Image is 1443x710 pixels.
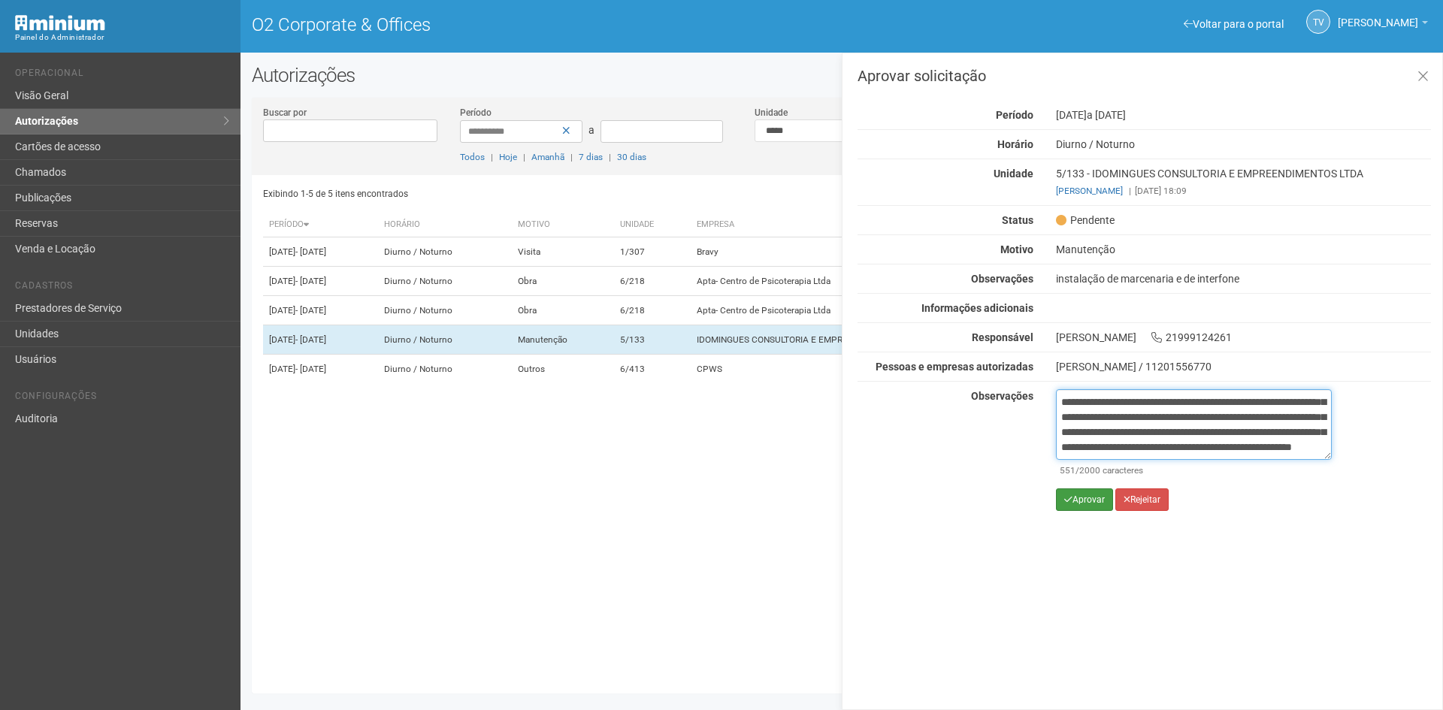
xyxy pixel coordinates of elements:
a: [PERSON_NAME] [1056,186,1123,196]
a: Hoje [499,152,517,162]
a: Todos [460,152,485,162]
label: Unidade [755,106,788,119]
strong: Unidade [994,168,1033,180]
div: [PERSON_NAME] / 11201556770 [1056,360,1431,373]
span: 551 [1060,465,1075,476]
td: [DATE] [263,325,378,355]
div: [DATE] 18:09 [1056,184,1431,198]
th: Empresa [691,213,1091,237]
strong: Observações [971,390,1033,402]
span: | [609,152,611,162]
td: Outros [512,355,614,384]
label: Período [460,106,492,119]
strong: Responsável [972,331,1033,343]
td: Apta- Centro de Psicoterapia Ltda [691,296,1091,325]
td: 6/413 [614,355,690,384]
span: Pendente [1056,213,1115,227]
td: Diurno / Noturno [378,267,512,296]
li: Cadastros [15,280,229,296]
td: Obra [512,296,614,325]
a: [PERSON_NAME] [1338,19,1428,31]
button: Rejeitar [1115,488,1169,511]
span: | [523,152,525,162]
td: Diurno / Noturno [378,355,512,384]
td: [DATE] [263,296,378,325]
td: 6/218 [614,267,690,296]
span: | [491,152,493,162]
h3: Aprovar solicitação [858,68,1431,83]
span: | [1129,186,1131,196]
strong: Motivo [1000,243,1033,255]
a: Fechar [1408,61,1438,93]
span: a [588,124,594,136]
div: Painel do Administrador [15,31,229,44]
a: Voltar para o portal [1184,18,1284,30]
strong: Período [996,109,1033,121]
td: [DATE] [263,267,378,296]
a: Amanhã [531,152,564,162]
div: [DATE] [1045,108,1442,122]
td: Obra [512,267,614,296]
li: Configurações [15,391,229,406]
div: Exibindo 1-5 de 5 itens encontrados [263,183,837,205]
span: - [DATE] [295,364,326,374]
a: 7 dias [579,152,603,162]
strong: Informações adicionais [921,302,1033,314]
div: Manutenção [1045,243,1442,256]
div: 5/133 - IDOMINGUES CONSULTORIA E EMPREENDIMENTOS LTDA [1045,167,1442,198]
div: instalação de marcenaria e de interfone [1045,272,1442,286]
span: - [DATE] [295,276,326,286]
a: TV [1306,10,1330,34]
label: Buscar por [263,106,307,119]
td: 6/218 [614,296,690,325]
td: Manutenção [512,325,614,355]
li: Operacional [15,68,229,83]
td: Diurno / Noturno [378,296,512,325]
th: Período [263,213,378,237]
td: 1/307 [614,237,690,267]
td: [DATE] [263,355,378,384]
a: 30 dias [617,152,646,162]
h2: Autorizações [252,64,1432,86]
td: Diurno / Noturno [378,325,512,355]
th: Horário [378,213,512,237]
th: Motivo [512,213,614,237]
span: - [DATE] [295,305,326,316]
td: IDOMINGUES CONSULTORIA E EMPREENDIMENTOS LTDA [691,325,1091,355]
strong: Observações [971,273,1033,285]
td: Visita [512,237,614,267]
div: Diurno / Noturno [1045,137,1442,151]
span: | [570,152,573,162]
td: Bravy [691,237,1091,267]
td: 5/133 [614,325,690,355]
td: Apta- Centro de Psicoterapia Ltda [691,267,1091,296]
strong: Status [1002,214,1033,226]
strong: Pessoas e empresas autorizadas [876,361,1033,373]
div: [PERSON_NAME] 21999124261 [1045,331,1442,344]
span: Thayane Vasconcelos Torres [1338,2,1418,29]
span: a [DATE] [1087,109,1126,121]
span: - [DATE] [295,334,326,345]
span: - [DATE] [295,246,326,257]
div: /2000 caracteres [1060,464,1328,477]
td: Diurno / Noturno [378,237,512,267]
td: [DATE] [263,237,378,267]
th: Unidade [614,213,690,237]
strong: Horário [997,138,1033,150]
h1: O2 Corporate & Offices [252,15,830,35]
button: Aprovar [1056,488,1113,511]
td: CPWS [691,355,1091,384]
img: Minium [15,15,105,31]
